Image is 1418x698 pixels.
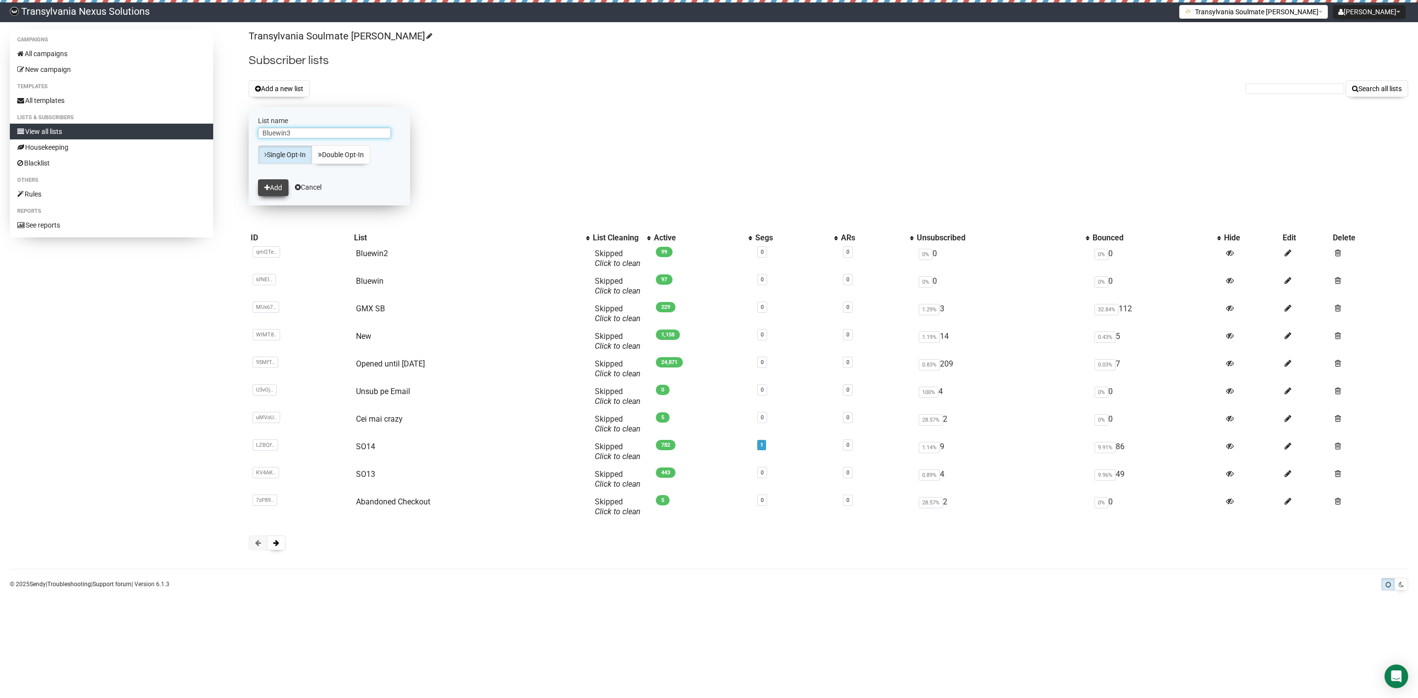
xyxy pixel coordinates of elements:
[595,304,641,323] span: Skipped
[591,231,652,245] th: List Cleaning: No sort applied, activate to apply an ascending sort
[1333,5,1406,19] button: [PERSON_NAME]
[253,274,276,285] span: 6fNEI..
[1091,465,1222,493] td: 49
[761,276,764,283] a: 0
[656,495,670,505] span: 5
[595,507,641,516] a: Click to clean
[846,332,849,338] a: 0
[915,300,1091,328] td: 3
[595,286,641,296] a: Click to clean
[656,330,680,340] span: 1,158
[656,385,670,395] span: 0
[846,304,849,310] a: 0
[915,272,1091,300] td: 0
[915,328,1091,355] td: 14
[253,412,280,423] span: uMVoU..
[755,233,829,243] div: Segs
[1095,387,1108,398] span: 0%
[356,387,410,396] a: Unsub pe Email
[1095,414,1108,426] span: 0%
[595,259,641,268] a: Click to clean
[595,249,641,268] span: Skipped
[656,302,676,312] span: 229
[10,93,213,108] a: All templates
[249,30,431,42] a: Transylvania Soulmate [PERSON_NAME]
[253,467,279,478] span: KV4AK..
[919,414,943,426] span: 28.57%
[919,359,940,370] span: 0.83%
[249,80,310,97] button: Add a new list
[656,247,673,257] span: 99
[352,231,591,245] th: List: No sort applied, activate to apply an ascending sort
[761,332,764,338] a: 0
[10,34,213,46] li: Campaigns
[656,412,670,423] span: 5
[10,217,213,233] a: See reports
[652,231,753,245] th: Active: No sort applied, activate to apply an ascending sort
[846,249,849,255] a: 0
[1095,249,1108,260] span: 0%
[1091,231,1222,245] th: Bounced: No sort applied, activate to apply an ascending sort
[356,304,385,313] a: GMX SB
[656,274,673,285] span: 97
[595,359,641,378] span: Skipped
[1095,332,1116,343] span: 0.43%
[253,384,277,396] span: U3vOj..
[1091,355,1222,383] td: 7
[253,357,278,368] span: 95MfT..
[10,579,169,590] p: © 2025 | | | Version 6.1.3
[915,465,1091,493] td: 4
[1091,438,1222,465] td: 86
[760,442,763,448] a: 1
[761,414,764,421] a: 0
[1185,7,1192,15] img: 1.png
[915,410,1091,438] td: 2
[356,414,403,424] a: Cei mai crazy
[761,304,764,310] a: 0
[1095,469,1116,481] span: 9.96%
[249,231,352,245] th: ID: No sort applied, sorting is disabled
[295,183,322,191] a: Cancel
[915,231,1091,245] th: Unsubscribed: No sort applied, activate to apply an ascending sort
[919,442,940,453] span: 1.14%
[1385,665,1408,688] div: Open Intercom Messenger
[1283,233,1329,243] div: Edit
[915,438,1091,465] td: 9
[1093,233,1212,243] div: Bounced
[10,174,213,186] li: Others
[919,249,933,260] span: 0%
[356,469,375,479] a: SO13
[917,233,1081,243] div: Unsubscribed
[258,116,401,125] label: List name
[595,314,641,323] a: Click to clean
[761,469,764,476] a: 0
[1095,276,1108,288] span: 0%
[919,276,933,288] span: 0%
[846,359,849,366] a: 0
[1091,272,1222,300] td: 0
[595,332,641,351] span: Skipped
[253,301,279,313] span: MUx67..
[656,467,676,478] span: 443
[593,233,642,243] div: List Cleaning
[10,124,213,139] a: View all lists
[595,469,641,489] span: Skipped
[356,442,375,451] a: SO14
[915,493,1091,521] td: 2
[354,233,581,243] div: List
[258,179,289,196] button: Add
[761,387,764,393] a: 0
[10,81,213,93] li: Templates
[356,332,371,341] a: New
[1091,410,1222,438] td: 0
[919,304,940,315] span: 1.29%
[47,581,91,588] a: Troubleshooting
[846,414,849,421] a: 0
[595,424,641,433] a: Click to clean
[10,186,213,202] a: Rules
[10,205,213,217] li: Reports
[1333,233,1406,243] div: Delete
[258,128,391,138] input: The name of your new list
[10,7,19,16] img: 586cc6b7d8bc403f0c61b981d947c989
[595,414,641,433] span: Skipped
